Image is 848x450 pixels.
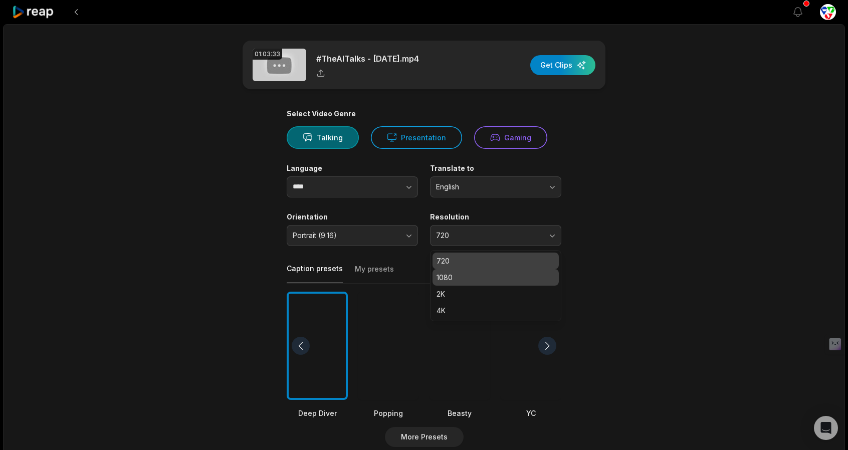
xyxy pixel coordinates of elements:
[429,408,490,418] div: Beasty
[530,55,595,75] button: Get Clips
[430,212,561,221] label: Resolution
[474,126,547,149] button: Gaming
[437,305,555,316] p: 4K
[371,126,462,149] button: Presentation
[355,264,394,283] button: My presets
[385,427,464,447] button: More Presets
[287,164,418,173] label: Language
[430,164,561,173] label: Translate to
[358,408,419,418] div: Popping
[287,264,343,283] button: Caption presets
[814,416,838,440] div: Open Intercom Messenger
[436,231,541,240] span: 720
[436,182,541,191] span: English
[437,289,555,299] p: 2K
[287,126,359,149] button: Talking
[316,53,419,65] p: #TheAITalks - [DATE].mp4
[253,49,282,60] div: 01:03:33
[500,408,561,418] div: YC
[430,176,561,197] button: English
[293,231,398,240] span: Portrait (9:16)
[430,225,561,246] button: 720
[287,212,418,221] label: Orientation
[437,256,555,266] p: 720
[437,272,555,283] p: 1080
[430,250,561,321] div: 720
[287,408,348,418] div: Deep Diver
[287,109,561,118] div: Select Video Genre
[287,225,418,246] button: Portrait (9:16)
